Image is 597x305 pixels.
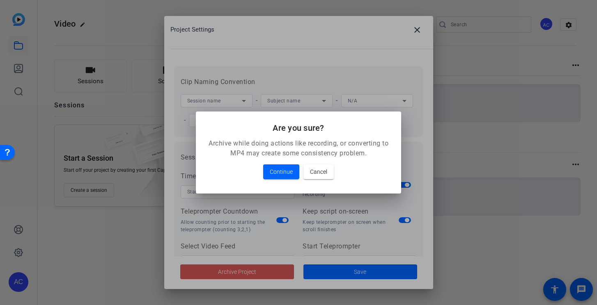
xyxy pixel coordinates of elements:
[270,167,293,177] span: Continue
[310,167,327,177] span: Cancel
[206,121,391,134] h2: Are you sure?
[206,139,391,158] p: Archive while doing actions like recording, or converting to MP4 may create some consistency prob...
[263,164,299,179] button: Continue
[303,164,334,179] button: Cancel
